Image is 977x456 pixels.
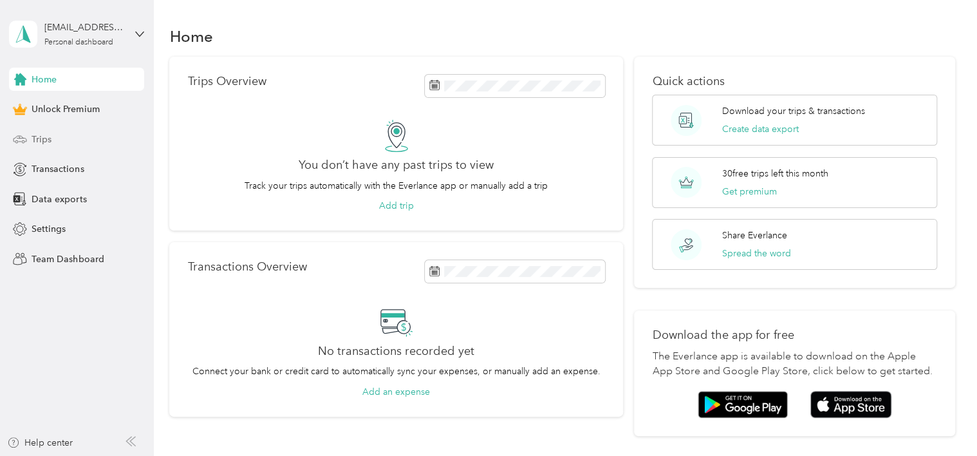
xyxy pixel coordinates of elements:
p: Share Everlance [722,229,787,242]
p: The Everlance app is available to download on the Apple App Store and Google Play Store, click be... [652,349,936,380]
p: Download your trips & transactions [722,104,865,118]
img: Google play [698,391,788,418]
p: Track your trips automatically with the Everlance app or manually add a trip [245,179,548,193]
p: Connect your bank or credit card to automatically sync your expenses, or manually add an expense. [192,365,600,378]
span: Settings [32,222,66,236]
span: Data exports [32,193,86,206]
button: Add an expense [362,385,430,399]
span: Transactions [32,162,84,176]
div: Personal dashboard [44,39,113,46]
span: Home [32,73,57,86]
p: Quick actions [652,75,936,88]
h1: Home [169,30,212,43]
button: Spread the word [722,247,791,260]
p: Download the app for free [652,328,936,342]
p: 30 free trips left this month [722,167,828,180]
button: Help center [7,436,73,450]
iframe: Everlance-gr Chat Button Frame [905,384,977,456]
span: Unlock Premium [32,102,99,116]
button: Add trip [379,199,414,213]
span: Trips [32,133,51,146]
div: [EMAIL_ADDRESS][DOMAIN_NAME] [44,21,125,34]
p: Transactions Overview [187,260,306,274]
img: App store [810,391,891,419]
h2: You don’t have any past trips to view [299,158,494,172]
h2: No transactions recorded yet [318,345,474,358]
button: Get premium [722,185,777,198]
p: Trips Overview [187,75,266,88]
button: Create data export [722,122,799,136]
span: Team Dashboard [32,252,104,266]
